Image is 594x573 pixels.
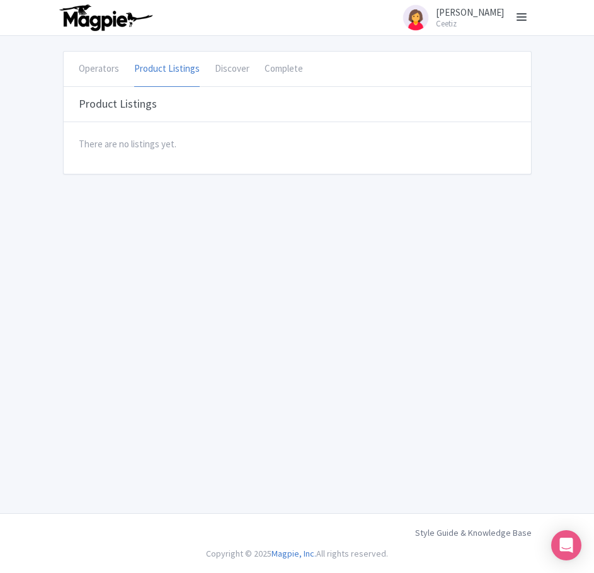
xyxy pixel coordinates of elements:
a: Operators [79,52,119,87]
div: Open Intercom Messenger [551,530,581,560]
div: There are no listings yet. [64,122,531,167]
a: Style Guide & Knowledge Base [415,527,532,538]
a: Product Listings [134,52,200,87]
img: logo-ab69f6fb50320c5b225c76a69d11143b.png [57,4,154,31]
div: Copyright © 2025 All rights reserved. [55,547,539,560]
span: [PERSON_NAME] [436,6,504,18]
img: avatar_key_member-9c1dde93af8b07d7383eb8b5fb890c87.png [401,3,431,33]
a: Complete [265,52,303,87]
a: [PERSON_NAME] Ceetiz [393,3,504,33]
span: Magpie, Inc. [271,548,316,559]
a: Discover [215,52,249,87]
small: Ceetiz [436,20,504,28]
h3: Product Listings [79,97,157,111]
